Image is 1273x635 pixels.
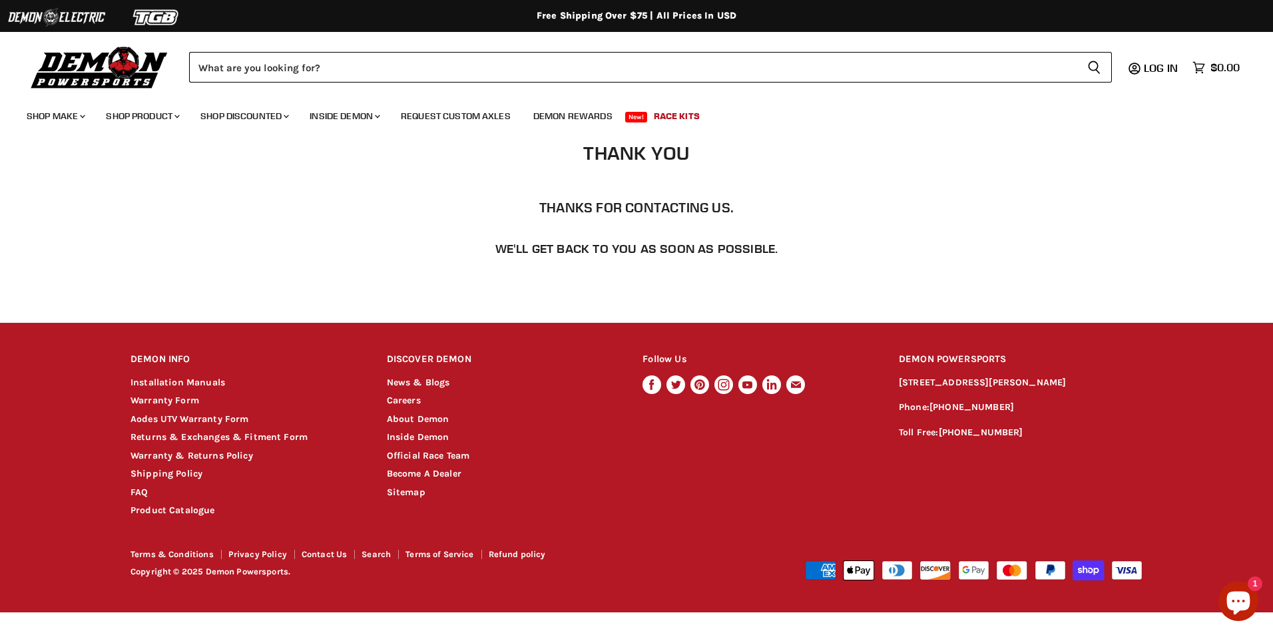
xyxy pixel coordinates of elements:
[899,400,1143,415] p: Phone:
[300,103,388,130] a: Inside Demon
[437,142,836,164] h1: Thank You
[130,487,148,498] a: FAQ
[189,52,1112,83] form: Product
[391,103,521,130] a: Request Custom Axles
[107,5,206,30] img: TGB Logo 2
[899,375,1143,391] p: [STREET_ADDRESS][PERSON_NAME]
[130,505,215,516] a: Product Catalogue
[130,550,638,564] nav: Footer
[644,103,710,130] a: Race Kits
[1214,581,1262,624] inbox-online-store-chat: Shopify online store chat
[302,549,348,559] a: Contact Us
[1210,61,1240,74] span: $0.00
[228,549,287,559] a: Privacy Policy
[190,103,297,130] a: Shop Discounted
[1138,62,1186,74] a: Log in
[539,199,734,216] span: Thanks for contacting us.
[130,468,202,479] a: Shipping Policy
[405,549,473,559] a: Terms of Service
[387,344,618,375] h2: DISCOVER DEMON
[642,344,874,375] h2: Follow Us
[495,241,778,256] span: We'll get back to you as soon as possible.
[1186,58,1246,77] a: $0.00
[1077,52,1112,83] button: Search
[489,549,546,559] a: Refund policy
[387,377,450,388] a: News & Blogs
[1144,61,1178,75] span: Log in
[130,549,214,559] a: Terms & Conditions
[130,431,308,443] a: Returns & Exchanges & Fitment Form
[17,103,93,130] a: Shop Make
[362,549,391,559] a: Search
[130,344,362,375] h2: DEMON INFO
[130,567,638,577] p: Copyright © 2025 Demon Powersports.
[899,344,1143,375] h2: DEMON POWERSPORTS
[387,431,449,443] a: Inside Demon
[929,401,1014,413] a: [PHONE_NUMBER]
[387,487,425,498] a: Sitemap
[899,425,1143,441] p: Toll Free:
[104,10,1169,22] div: Free Shipping Over $75 | All Prices In USD
[387,395,421,406] a: Careers
[130,395,199,406] a: Warranty Form
[27,43,172,91] img: Demon Powersports
[939,427,1023,438] a: [PHONE_NUMBER]
[625,112,648,122] span: New!
[523,103,623,130] a: Demon Rewards
[130,450,253,461] a: Warranty & Returns Policy
[130,377,225,388] a: Installation Manuals
[130,413,248,425] a: Aodes UTV Warranty Form
[189,52,1077,83] input: Search
[387,450,470,461] a: Official Race Team
[387,413,449,425] a: About Demon
[96,103,188,130] a: Shop Product
[7,5,107,30] img: Demon Electric Logo 2
[387,468,461,479] a: Become A Dealer
[17,97,1236,130] ul: Main menu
